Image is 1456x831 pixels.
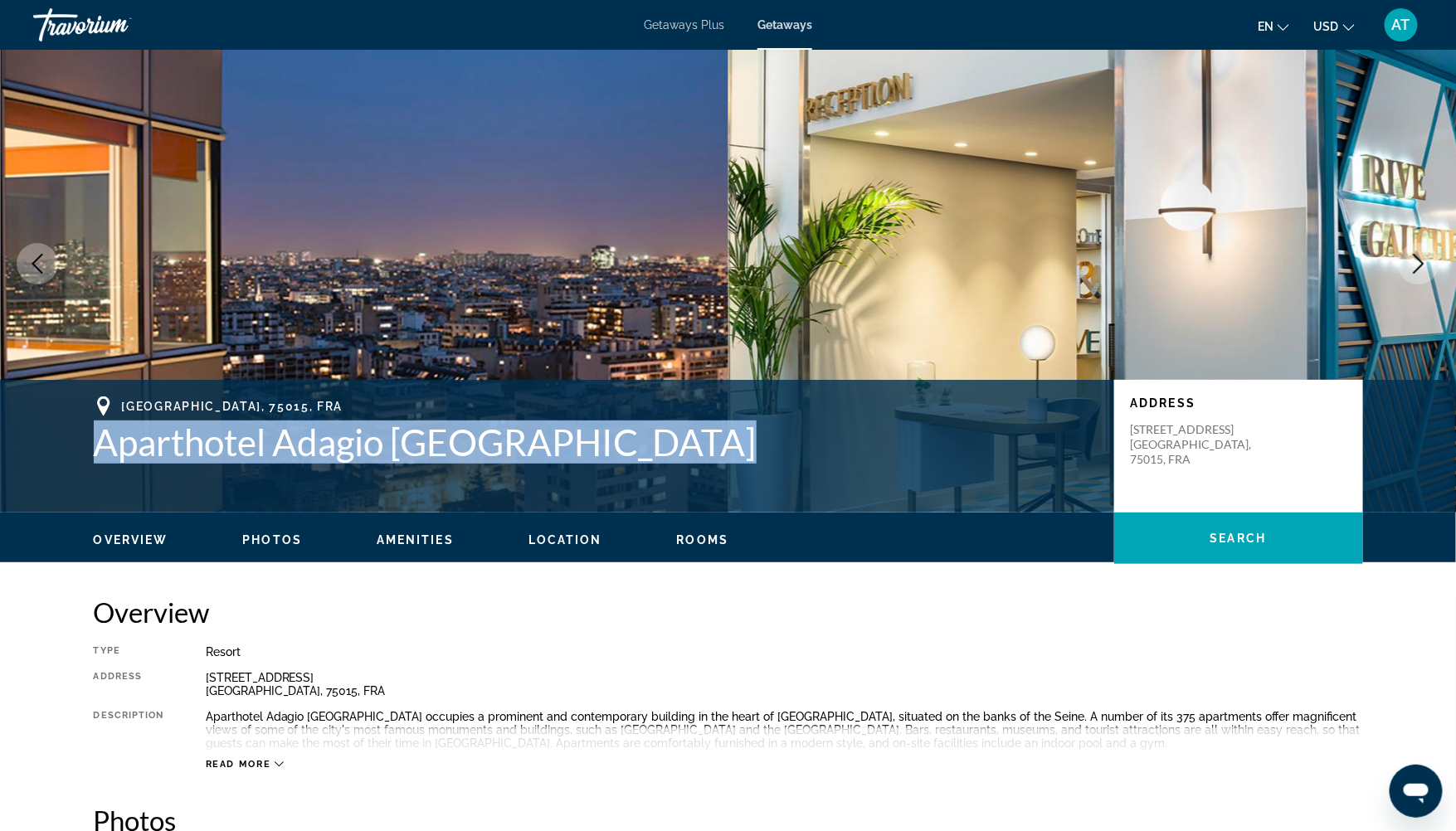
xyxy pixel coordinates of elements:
a: Getaways Plus [644,18,724,32]
div: Description [94,710,164,750]
span: AT [1392,17,1410,33]
div: Type [94,645,164,658]
button: Change currency [1314,14,1355,38]
span: Location [528,533,602,547]
button: Search [1114,513,1363,564]
button: Read more [206,758,285,770]
p: [STREET_ADDRESS] [GEOGRAPHIC_DATA], 75015, FRA [1131,422,1264,467]
div: Aparthotel Adagio [GEOGRAPHIC_DATA] occupies a prominent and contemporary building in the heart o... [206,710,1363,750]
h2: Overview [94,595,1363,629]
div: Resort [206,645,1363,658]
span: USD [1314,20,1339,33]
span: [GEOGRAPHIC_DATA], 75015, FRA [122,400,343,413]
button: Change language [1258,14,1289,38]
p: Address [1131,396,1346,410]
span: Overview [94,533,168,547]
button: Next image [1398,243,1439,284]
span: Amenities [377,533,454,547]
span: Read more [206,759,271,770]
div: [STREET_ADDRESS] [GEOGRAPHIC_DATA], 75015, FRA [206,671,1363,697]
button: Rooms [677,532,729,547]
button: Overview [94,532,168,547]
iframe: Button to launch messaging window [1390,765,1443,818]
span: Photos [242,533,302,547]
button: User Menu [1380,7,1423,42]
span: Rooms [677,533,729,547]
button: Previous image [17,243,58,284]
button: Location [528,532,602,547]
a: Getaways [757,18,812,32]
h1: Aparthotel Adagio [GEOGRAPHIC_DATA] [94,420,1098,464]
span: en [1258,20,1273,33]
div: Address [94,671,164,697]
span: Search [1210,532,1267,545]
a: Travorium [33,3,199,46]
button: Amenities [377,532,454,547]
button: Photos [242,532,302,547]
